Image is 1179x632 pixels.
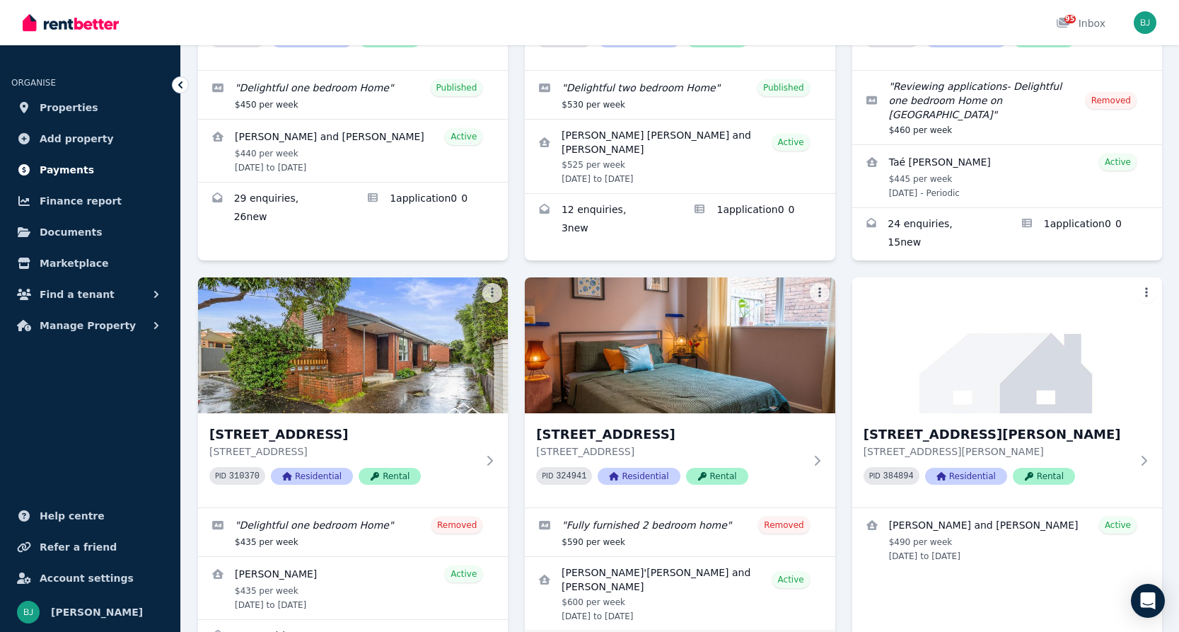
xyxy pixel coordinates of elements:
a: Edit listing: Fully furnished 2 bedroom home [525,508,835,556]
span: Finance report [40,193,122,209]
button: More options [482,283,502,303]
span: Rental [359,468,421,485]
img: Bom Jin [1134,11,1156,34]
span: 95 [1064,15,1076,23]
p: [STREET_ADDRESS][PERSON_NAME] [864,444,1131,459]
a: Account settings [11,564,169,592]
a: Marketplace [11,249,169,277]
span: Rental [686,468,748,485]
span: Refer a friend [40,539,117,556]
a: Add property [11,125,169,153]
a: View details for Pranav Roy [198,557,508,619]
a: Finance report [11,187,169,215]
span: Help centre [40,507,105,524]
a: 2/1 Fleming St, Brunswick West[STREET_ADDRESS][PERSON_NAME][STREET_ADDRESS][PERSON_NAME]PID 38489... [852,277,1162,507]
a: Edit listing: Delightful one bedroom Home [198,508,508,556]
span: [PERSON_NAME] [51,604,143,621]
p: [STREET_ADDRESS] [536,444,803,459]
code: 324941 [556,471,586,481]
img: Bom Jin [17,601,40,624]
button: More options [810,283,830,303]
a: Enquiries for unit 5/1 Larnoo Avenue, Brunswick West [852,208,1007,260]
span: Payments [40,161,94,178]
span: Rental [1013,468,1075,485]
a: View details for Leala Rose Carney-Chapus and Jack McGregor-Smith [525,120,835,193]
span: Manage Property [40,317,136,334]
div: Open Intercom Messenger [1131,584,1165,618]
a: Enquiries for 5/282 Langridge Street, Abbotsford [525,194,680,246]
a: View details for LEWELYN BRADLEY TOLLETT and Merina Penanueva [198,120,508,182]
a: 1/282 Langridge Street, Abbotsford[STREET_ADDRESS][STREET_ADDRESS]PID 324941ResidentialRental [525,277,835,507]
span: Marketplace [40,255,108,272]
span: Properties [40,99,98,116]
h3: [STREET_ADDRESS] [536,425,803,444]
small: PID [215,472,226,480]
a: Help centre [11,502,169,530]
h3: [STREET_ADDRESS][PERSON_NAME] [864,425,1131,444]
span: Residential [598,468,680,485]
img: 1/282 Langridge Street, Abbotsford [525,277,835,413]
span: Residential [925,468,1007,485]
button: More options [1137,283,1156,303]
img: RentBetter [23,12,119,33]
a: Applications for unit 5/1 Larnoo Avenue, Brunswick West [1007,208,1162,260]
img: 2/1 Fleming St, Brunswick West [852,277,1162,413]
a: unit 2/1 Larnoo Avenue, Brunswick West[STREET_ADDRESS][STREET_ADDRESS]PID 310370ResidentialRental [198,277,508,507]
code: 310370 [229,471,260,481]
a: Refer a friend [11,533,169,561]
a: View details for Yulia Vorob'eva and Eamon Sheehy [525,557,835,631]
span: ORGANISE [11,78,56,88]
span: Documents [40,224,103,241]
code: 384894 [883,471,914,481]
small: PID [542,472,553,480]
a: Edit listing: Delightful two bedroom Home [525,71,835,119]
a: Edit listing: Delightful one bedroom Home [198,71,508,119]
span: Add property [40,130,114,147]
a: Applications for 4/282 Langridge Street, Abbotsford [353,183,508,235]
a: Properties [11,93,169,122]
div: Inbox [1056,16,1105,30]
img: unit 2/1 Larnoo Avenue, Brunswick West [198,277,508,413]
a: View details for Thomas Ian Reeves and Yuki Kumazaki [852,508,1162,570]
small: PID [869,472,881,480]
span: Residential [271,468,353,485]
button: Find a tenant [11,280,169,309]
a: Payments [11,156,169,184]
p: [STREET_ADDRESS] [209,444,477,459]
h3: [STREET_ADDRESS] [209,425,477,444]
a: Enquiries for 4/282 Langridge Street, Abbotsford [198,183,353,235]
span: Account settings [40,570,134,587]
span: Find a tenant [40,286,115,303]
button: Manage Property [11,311,169,340]
a: Edit listing: Reviewing applications- Delightful one bedroom Home on Larnoo Ave [852,71,1162,144]
a: View details for Taé Jean Julien [852,145,1162,207]
a: Applications for 5/282 Langridge Street, Abbotsford [680,194,835,246]
a: Documents [11,218,169,246]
